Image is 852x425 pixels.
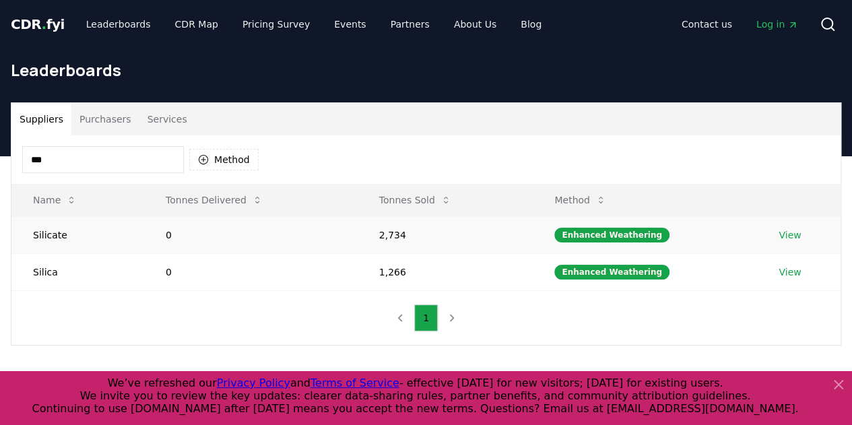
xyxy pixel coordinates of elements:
[368,187,462,214] button: Tonnes Sold
[414,304,438,331] button: 1
[144,253,358,290] td: 0
[75,12,552,36] nav: Main
[71,103,139,135] button: Purchasers
[510,12,552,36] a: Blog
[11,59,841,81] h1: Leaderboards
[22,187,88,214] button: Name
[746,12,809,36] a: Log in
[380,12,440,36] a: Partners
[443,12,507,36] a: About Us
[11,15,65,34] a: CDR.fyi
[358,216,533,253] td: 2,734
[554,228,669,242] div: Enhanced Weathering
[75,12,162,36] a: Leaderboards
[42,16,46,32] span: .
[779,265,801,279] a: View
[139,103,195,135] button: Services
[554,265,669,280] div: Enhanced Weathering
[189,149,259,170] button: Method
[671,12,809,36] nav: Main
[11,103,71,135] button: Suppliers
[232,12,321,36] a: Pricing Survey
[155,187,273,214] button: Tonnes Delivered
[756,18,798,31] span: Log in
[11,253,144,290] td: Silica
[11,216,144,253] td: Silicate
[144,216,358,253] td: 0
[544,187,617,214] button: Method
[164,12,229,36] a: CDR Map
[779,228,801,242] a: View
[671,12,743,36] a: Contact us
[358,253,533,290] td: 1,266
[323,12,376,36] a: Events
[11,16,65,32] span: CDR fyi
